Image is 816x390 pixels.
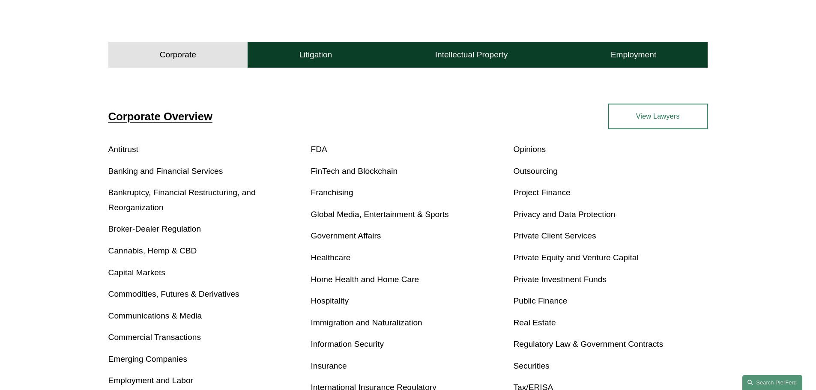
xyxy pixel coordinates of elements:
h4: Corporate [160,50,196,60]
a: Cannabis, Hemp & CBD [108,246,197,255]
a: Healthcare [311,253,351,262]
a: Emerging Companies [108,354,188,363]
a: Outsourcing [513,167,557,176]
a: Immigration and Naturalization [311,318,422,327]
h4: Employment [611,50,657,60]
a: Government Affairs [311,231,381,240]
a: Antitrust [108,145,138,154]
a: Commercial Transactions [108,333,201,342]
a: Communications & Media [108,311,202,320]
a: Search this site [742,375,802,390]
a: Commodities, Futures & Derivatives [108,289,239,298]
a: Home Health and Home Care [311,275,419,284]
a: Private Investment Funds [513,275,607,284]
a: Opinions [513,145,546,154]
a: Franchising [311,188,353,197]
a: Project Finance [513,188,570,197]
h4: Litigation [299,50,332,60]
a: FDA [311,145,327,154]
a: Private Equity and Venture Capital [513,253,638,262]
a: Hospitality [311,296,349,305]
a: Bankruptcy, Financial Restructuring, and Reorganization [108,188,256,212]
a: Broker-Dealer Regulation [108,224,201,233]
a: Corporate Overview [108,110,212,122]
a: Public Finance [513,296,567,305]
a: Banking and Financial Services [108,167,223,176]
a: Employment and Labor [108,376,193,385]
a: Regulatory Law & Government Contracts [513,339,663,348]
h4: Intellectual Property [435,50,508,60]
a: FinTech and Blockchain [311,167,398,176]
a: Information Security [311,339,384,348]
a: Private Client Services [513,231,596,240]
a: Global Media, Entertainment & Sports [311,210,449,219]
a: Securities [513,361,549,370]
a: Privacy and Data Protection [513,210,615,219]
a: View Lawyers [608,104,708,129]
a: Insurance [311,361,347,370]
a: Capital Markets [108,268,165,277]
a: Real Estate [513,318,556,327]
